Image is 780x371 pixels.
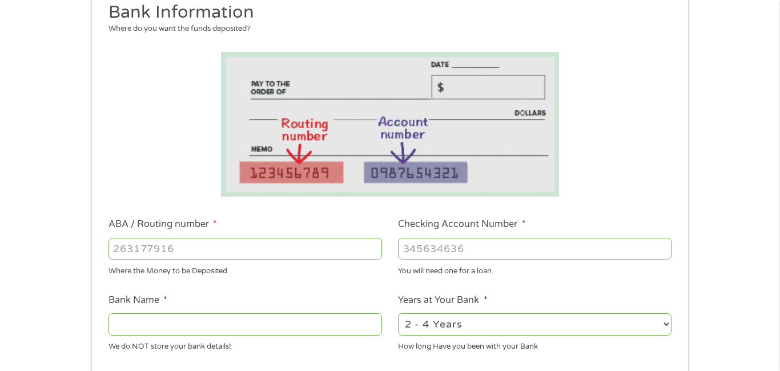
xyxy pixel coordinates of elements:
[398,238,672,260] input: 345634636
[221,52,559,197] img: Routing number location
[108,262,382,277] div: Where the Money to be Deposited
[108,218,217,230] label: ABA / Routing number
[108,1,664,24] h2: Bank Information
[108,294,167,306] label: Bank Name
[108,238,382,260] input: 263177916
[398,294,487,306] label: Years at Your Bank
[108,23,664,35] div: Where do you want the funds deposited?
[398,262,672,277] div: You will need one for a loan.
[108,337,382,353] div: We do NOT store your bank details!
[398,337,672,353] div: How long Have you been with your Bank
[398,218,525,230] label: Checking Account Number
